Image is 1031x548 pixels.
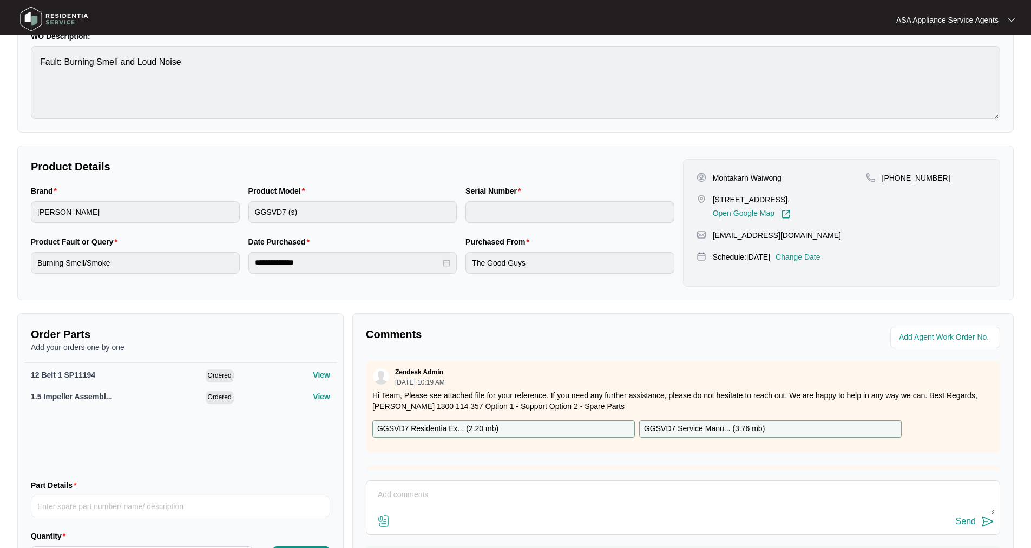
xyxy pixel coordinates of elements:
input: Add Agent Work Order No. [899,331,994,344]
input: Product Fault or Query [31,252,240,274]
p: [STREET_ADDRESS], [713,194,791,205]
p: GGSVD7 Residentia Ex... ( 2.20 mb ) [377,423,498,435]
span: 1.5 Impeller Assembl... [31,392,112,401]
span: 12 Belt 1 SP11194 [31,371,95,379]
p: Product Details [31,159,674,174]
p: Zendesk Admin [395,368,443,377]
span: Ordered [206,391,234,404]
img: dropdown arrow [1008,17,1015,23]
p: [PHONE_NUMBER] [882,173,950,183]
img: Link-External [781,209,791,219]
textarea: Fault: Burning Smell and Loud Noise [31,46,1000,119]
label: Date Purchased [248,236,314,247]
span: Ordered [206,369,234,382]
p: Change Date [776,252,820,262]
input: Brand [31,201,240,223]
a: Open Google Map [713,209,791,219]
label: Brand [31,186,61,196]
p: Comments [366,327,675,342]
p: [EMAIL_ADDRESS][DOMAIN_NAME] [713,230,841,241]
p: ASA Appliance Service Agents [896,15,999,25]
img: user.svg [373,368,389,385]
p: Add your orders one by one [31,342,330,353]
input: Serial Number [465,201,674,223]
p: GGSVD7 Service Manu... ( 3.76 mb ) [644,423,765,435]
img: map-pin [697,252,706,261]
img: map-pin [866,173,876,182]
p: Hi Team, Please see attached file for your reference. If you need any further assistance, please ... [372,390,994,412]
label: Product Fault or Query [31,236,122,247]
img: send-icon.svg [981,515,994,528]
p: Order Parts [31,327,330,342]
p: Montakarn Waiwong [713,173,782,183]
label: Quantity [31,531,70,542]
p: [DATE] 10:19 AM [395,379,445,386]
p: View [313,369,330,380]
label: Purchased From [465,236,534,247]
img: map-pin [697,230,706,240]
div: Send [956,517,976,526]
img: file-attachment-doc.svg [377,514,390,527]
img: residentia service logo [16,3,92,35]
input: Product Model [248,201,457,223]
input: Date Purchased [255,257,441,268]
img: map-pin [697,194,706,204]
p: View [313,391,330,402]
button: Send [956,514,994,529]
input: Part Details [31,496,330,517]
img: user-pin [697,173,706,182]
label: Product Model [248,186,310,196]
label: Part Details [31,480,81,491]
input: Purchased From [465,252,674,274]
label: Serial Number [465,186,525,196]
p: Schedule: [DATE] [713,252,770,262]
